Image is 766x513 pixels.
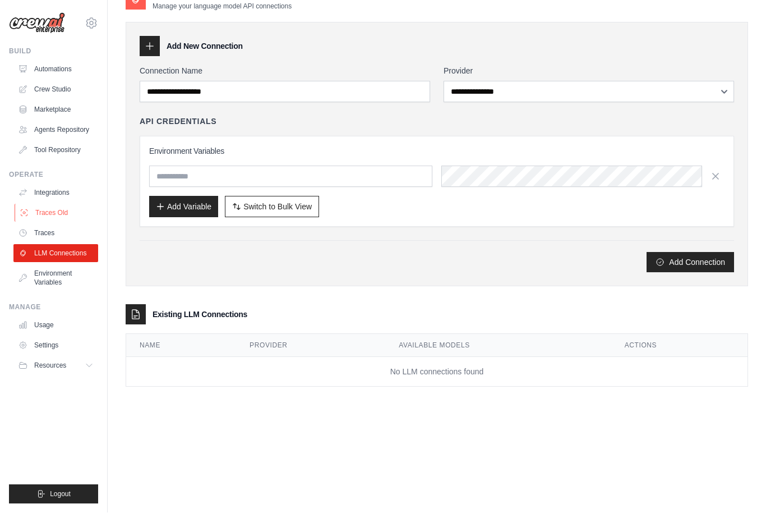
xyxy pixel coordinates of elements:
[13,225,98,242] a: Traces
[13,317,98,335] a: Usage
[153,2,292,11] p: Manage your language model API connections
[167,41,243,52] h3: Add New Connection
[140,66,430,77] label: Connection Name
[13,101,98,119] a: Marketplace
[153,309,247,320] h3: Existing LLM Connections
[9,485,98,504] button: Logout
[225,196,319,218] button: Switch to Bulk View
[149,146,725,157] h3: Environment Variables
[13,61,98,79] a: Automations
[50,490,71,499] span: Logout
[13,337,98,355] a: Settings
[34,361,66,370] span: Resources
[13,357,98,375] button: Resources
[385,335,611,358] th: Available Models
[444,66,734,77] label: Provider
[13,265,98,292] a: Environment Variables
[9,13,65,34] img: Logo
[13,81,98,99] a: Crew Studio
[9,47,98,56] div: Build
[126,358,747,387] td: No LLM connections found
[126,335,236,358] th: Name
[611,335,747,358] th: Actions
[140,116,216,127] h4: API Credentials
[13,121,98,139] a: Agents Repository
[149,196,218,218] button: Add Variable
[15,204,99,222] a: Traces Old
[647,253,734,273] button: Add Connection
[13,245,98,263] a: LLM Connections
[13,184,98,202] a: Integrations
[243,201,312,213] span: Switch to Bulk View
[9,303,98,312] div: Manage
[236,335,385,358] th: Provider
[9,171,98,180] div: Operate
[13,141,98,159] a: Tool Repository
